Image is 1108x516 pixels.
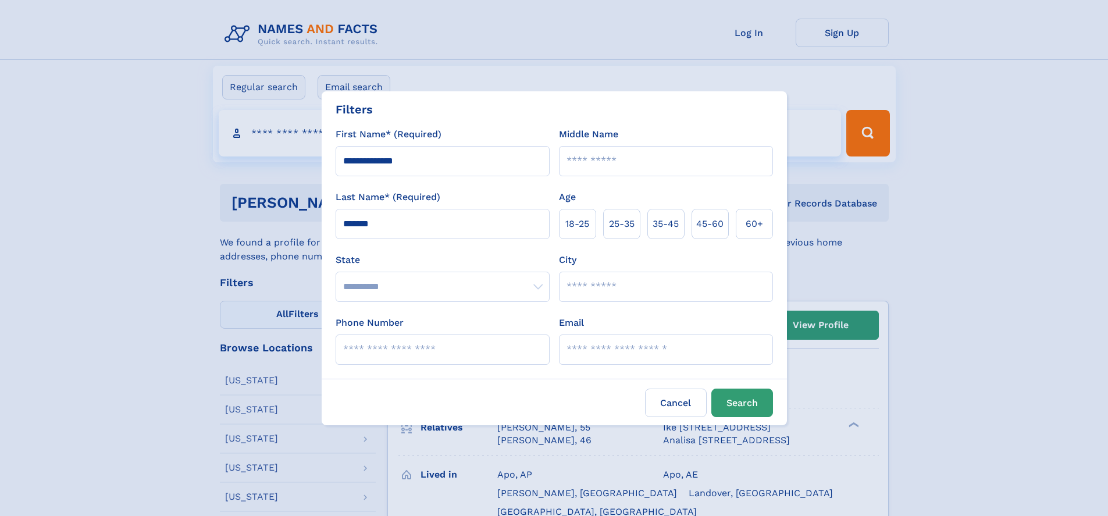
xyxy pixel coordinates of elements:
[559,316,584,330] label: Email
[336,190,440,204] label: Last Name* (Required)
[609,217,635,231] span: 25‑35
[336,316,404,330] label: Phone Number
[653,217,679,231] span: 35‑45
[559,253,576,267] label: City
[559,190,576,204] label: Age
[336,101,373,118] div: Filters
[645,389,707,417] label: Cancel
[711,389,773,417] button: Search
[696,217,724,231] span: 45‑60
[336,253,550,267] label: State
[336,127,441,141] label: First Name* (Required)
[559,127,618,141] label: Middle Name
[565,217,589,231] span: 18‑25
[746,217,763,231] span: 60+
